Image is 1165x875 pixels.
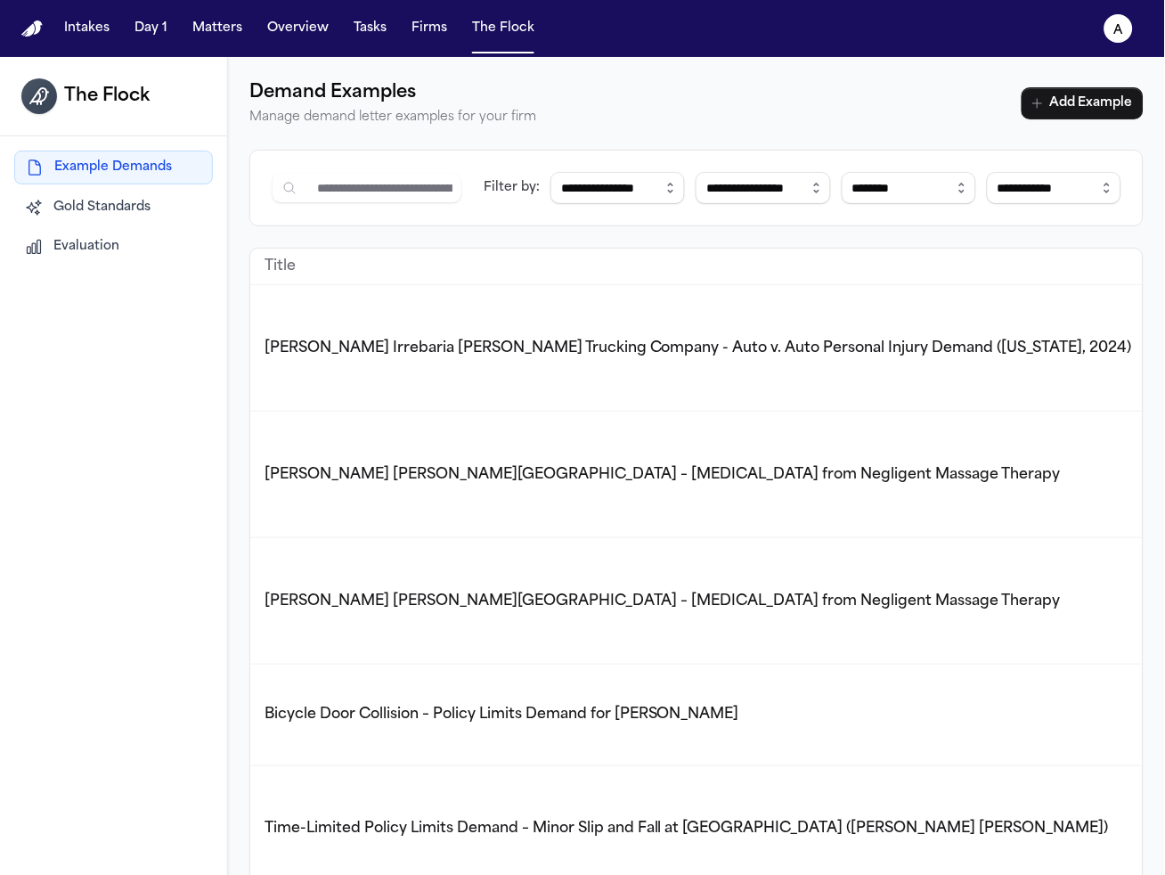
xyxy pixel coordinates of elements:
[260,12,336,45] button: Overview
[265,822,1109,837] span: Time-Limited Policy Limits Demand – Minor Slip and Fall at [GEOGRAPHIC_DATA] ([PERSON_NAME] [PERS...
[57,12,117,45] button: Intakes
[254,819,1109,840] button: Time-Limited Policy Limits Demand – Minor Slip and Fall at [GEOGRAPHIC_DATA] ([PERSON_NAME] [PERS...
[265,708,739,723] span: Bicycle Door Collision – Policy Limits Demand for [PERSON_NAME]
[249,78,536,107] h1: Demand Examples
[21,20,43,37] img: Finch Logo
[53,238,119,256] span: Evaluation
[1022,87,1144,119] button: Add Example
[185,12,249,45] button: Matters
[404,12,454,45] button: Firms
[14,231,213,263] button: Evaluation
[54,159,172,176] span: Example Demands
[127,12,175,45] button: Day 1
[254,338,1132,359] button: [PERSON_NAME] Irrebaria [PERSON_NAME] Trucking Company - Auto v. Auto Personal Injury Demand ([US...
[465,12,542,45] button: The Flock
[254,591,1061,612] button: [PERSON_NAME] [PERSON_NAME][GEOGRAPHIC_DATA] – [MEDICAL_DATA] from Negligent Massage Therapy
[265,468,1061,482] span: [PERSON_NAME] [PERSON_NAME][GEOGRAPHIC_DATA] – [MEDICAL_DATA] from Negligent Massage Therapy
[484,179,540,197] div: Filter by:
[21,20,43,37] a: Home
[346,12,394,45] button: Tasks
[53,199,151,217] span: Gold Standards
[14,151,213,184] button: Example Demands
[265,594,1061,609] span: [PERSON_NAME] [PERSON_NAME][GEOGRAPHIC_DATA] – [MEDICAL_DATA] from Negligent Massage Therapy
[14,192,213,224] button: Gold Standards
[64,82,150,110] h1: The Flock
[249,107,536,128] p: Manage demand letter examples for your firm
[254,705,739,726] button: Bicycle Door Collision – Policy Limits Demand for [PERSON_NAME]
[254,464,1061,486] button: [PERSON_NAME] [PERSON_NAME][GEOGRAPHIC_DATA] – [MEDICAL_DATA] from Negligent Massage Therapy
[265,341,1132,356] span: [PERSON_NAME] Irrebaria [PERSON_NAME] Trucking Company - Auto v. Auto Personal Injury Demand ([US...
